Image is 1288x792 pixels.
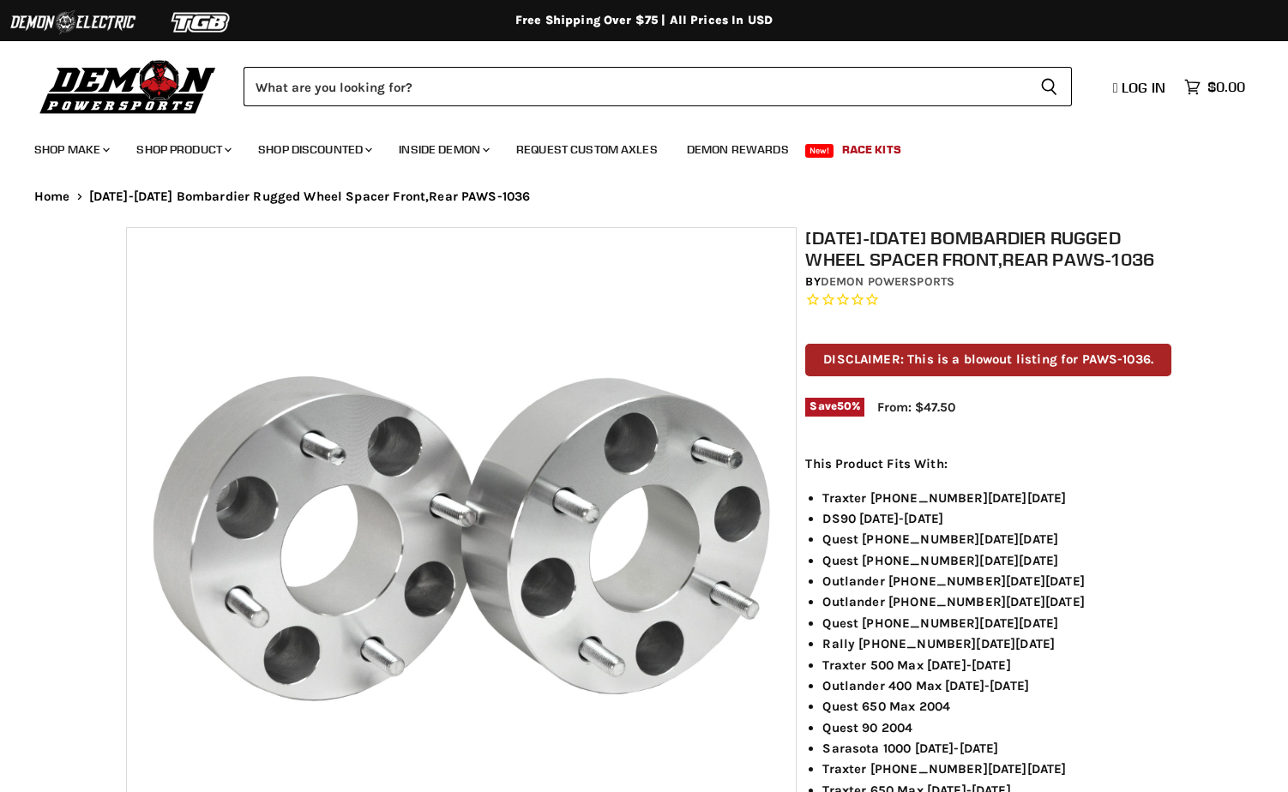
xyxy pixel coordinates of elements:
[822,571,1171,591] li: Outlander [PHONE_NUMBER][DATE][DATE]
[805,227,1171,270] h1: [DATE]-[DATE] Bombardier Rugged Wheel Spacer Front,Rear PAWS-1036
[822,675,1171,696] li: Outlander 400 Max [DATE]-[DATE]
[1105,80,1176,95] a: Log in
[1026,67,1072,106] button: Search
[805,273,1171,291] div: by
[34,189,70,204] a: Home
[21,132,120,167] a: Shop Make
[837,399,852,412] span: 50
[503,132,671,167] a: Request Custom Axles
[822,488,1171,508] li: Traxter [PHONE_NUMBER][DATE][DATE]
[805,398,864,417] span: Save %
[244,67,1072,106] form: Product
[822,655,1171,675] li: Traxter 500 Max [DATE]-[DATE]
[1207,79,1245,95] span: $0.00
[822,613,1171,633] li: Quest [PHONE_NUMBER][DATE][DATE]
[89,189,531,204] span: [DATE]-[DATE] Bombardier Rugged Wheel Spacer Front,Rear PAWS-1036
[137,6,266,39] img: TGB Logo 2
[822,529,1171,549] li: Quest [PHONE_NUMBER][DATE][DATE]
[244,67,1026,106] input: Search
[822,738,1171,759] li: Sarasota 1000 [DATE]-[DATE]
[822,550,1171,571] li: Quest [PHONE_NUMBER][DATE][DATE]
[822,696,1171,717] li: Quest 650 Max 2004
[34,56,222,117] img: Demon Powersports
[386,132,500,167] a: Inside Demon
[822,717,1171,738] li: Quest 90 2004
[1122,79,1165,96] span: Log in
[822,759,1171,779] li: Traxter [PHONE_NUMBER][DATE][DATE]
[1176,75,1254,99] a: $0.00
[674,132,802,167] a: Demon Rewards
[822,591,1171,612] li: Outlander [PHONE_NUMBER][DATE][DATE]
[805,453,1171,474] p: This Product Fits With:
[245,132,382,167] a: Shop Discounted
[9,6,137,39] img: Demon Electric Logo 2
[805,291,1171,309] span: Rated 0.0 out of 5 stars 0 reviews
[123,132,242,167] a: Shop Product
[805,344,1171,375] p: DISCLAIMER: This is a blowout listing for PAWS-1036.
[21,125,1241,167] ul: Main menu
[829,132,914,167] a: Race Kits
[822,508,1171,529] li: DS90 [DATE]-[DATE]
[877,399,955,415] span: From: $47.50
[821,274,954,289] a: Demon Powersports
[822,633,1171,654] li: Rally [PHONE_NUMBER][DATE][DATE]
[805,144,834,158] span: New!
